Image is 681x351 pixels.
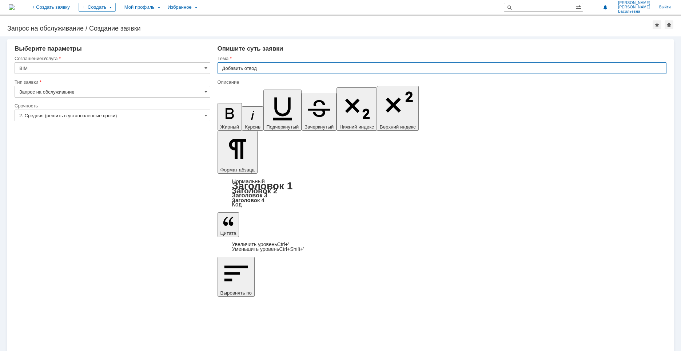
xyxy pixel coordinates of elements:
[15,103,209,108] div: Срочность
[218,257,255,297] button: Выровнять по
[15,80,209,84] div: Тип заявки
[9,4,15,10] img: logo
[218,131,258,174] button: Формат абзаца
[277,241,289,247] span: Ctrl+'
[263,90,302,131] button: Подчеркнутый
[218,242,666,252] div: Цитата
[218,103,242,131] button: Жирный
[339,124,374,130] span: Нижний индекс
[232,186,278,195] a: Заголовок 2
[245,124,260,130] span: Курсив
[380,124,416,130] span: Верхний индекс
[218,212,239,237] button: Цитата
[232,180,293,192] a: Заголовок 1
[304,124,334,130] span: Зачеркнутый
[232,241,289,247] a: Increase
[377,86,419,131] button: Верхний индекс
[232,178,265,184] a: Нормальный
[232,201,242,208] a: Код
[220,230,236,236] span: Цитата
[218,80,665,84] div: Описание
[302,93,336,131] button: Зачеркнутый
[653,20,661,29] div: Добавить в избранное
[218,45,283,52] span: Опишите суть заявки
[220,124,239,130] span: Жирный
[220,290,252,296] span: Выровнять по
[218,56,665,61] div: Тема
[15,56,209,61] div: Соглашение/Услуга
[618,9,650,14] span: Васильевна
[15,45,82,52] span: Выберите параметры
[7,25,653,32] div: Запрос на обслуживание / Создание заявки
[576,3,583,10] span: Расширенный поиск
[9,4,15,10] a: Перейти на домашнюю страницу
[232,192,267,198] a: Заголовок 3
[220,167,255,173] span: Формат абзаца
[79,3,116,12] div: Создать
[279,246,304,252] span: Ctrl+Shift+'
[266,124,299,130] span: Подчеркнутый
[618,1,650,5] span: [PERSON_NAME]
[242,106,263,131] button: Курсив
[232,246,304,252] a: Decrease
[232,197,264,203] a: Заголовок 4
[618,5,650,9] span: [PERSON_NAME]
[336,87,377,131] button: Нижний индекс
[665,20,673,29] div: Сделать домашней страницей
[218,179,666,207] div: Формат абзаца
